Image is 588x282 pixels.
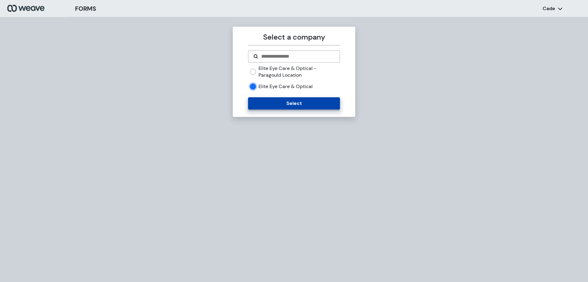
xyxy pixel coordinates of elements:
[258,83,313,90] label: Elite Eye Care & Optical
[261,53,334,60] input: Search
[258,65,340,78] label: Elite Eye Care & Optical - Paragould Location
[248,97,340,110] button: Select
[248,32,340,43] p: Select a company
[75,4,96,13] h3: FORMS
[543,5,555,12] p: Cade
